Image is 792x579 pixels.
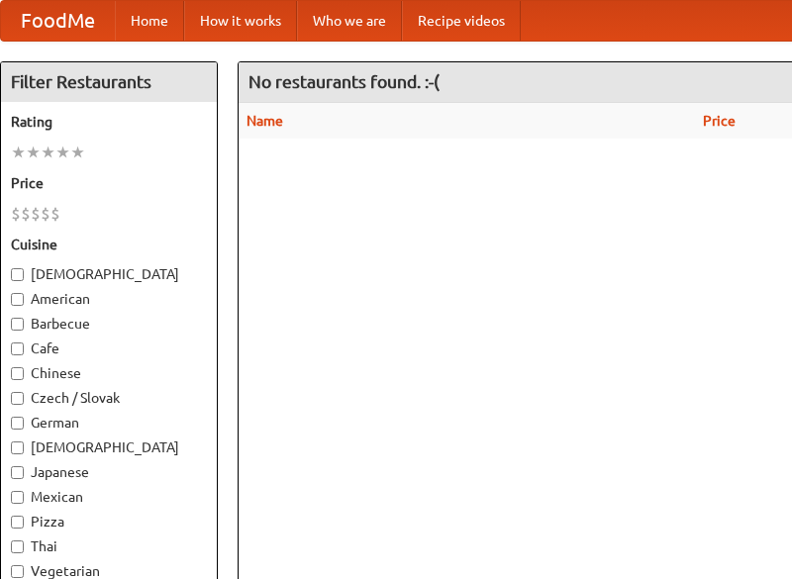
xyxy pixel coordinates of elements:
label: [DEMOGRAPHIC_DATA] [11,437,207,457]
h4: Filter Restaurants [1,62,217,102]
h5: Cuisine [11,235,207,254]
input: Barbecue [11,318,24,331]
input: [DEMOGRAPHIC_DATA] [11,441,24,454]
h5: Rating [11,112,207,132]
input: German [11,417,24,430]
input: Cafe [11,342,24,355]
label: Thai [11,536,207,556]
a: How it works [184,1,297,41]
li: ★ [55,142,70,163]
li: ★ [70,142,85,163]
a: Who we are [297,1,402,41]
a: FoodMe [1,1,115,41]
label: Chinese [11,363,207,383]
a: Home [115,1,184,41]
label: German [11,413,207,433]
a: Name [247,113,283,129]
label: [DEMOGRAPHIC_DATA] [11,264,207,284]
input: Chinese [11,367,24,380]
li: $ [50,203,60,225]
input: Czech / Slovak [11,392,24,405]
label: Czech / Slovak [11,388,207,408]
input: Pizza [11,516,24,529]
label: Japanese [11,462,207,482]
input: Japanese [11,466,24,479]
li: $ [21,203,31,225]
label: American [11,289,207,309]
input: Thai [11,540,24,553]
h5: Price [11,173,207,193]
li: $ [41,203,50,225]
li: $ [31,203,41,225]
label: Barbecue [11,314,207,334]
label: Pizza [11,512,207,531]
label: Mexican [11,487,207,507]
ng-pluralize: No restaurants found. :-( [248,72,440,91]
input: Mexican [11,491,24,504]
input: [DEMOGRAPHIC_DATA] [11,268,24,281]
input: Vegetarian [11,565,24,578]
a: Recipe videos [402,1,521,41]
li: ★ [41,142,55,163]
li: $ [11,203,21,225]
input: American [11,293,24,306]
li: ★ [26,142,41,163]
label: Cafe [11,338,207,358]
a: Price [703,113,736,129]
li: ★ [11,142,26,163]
